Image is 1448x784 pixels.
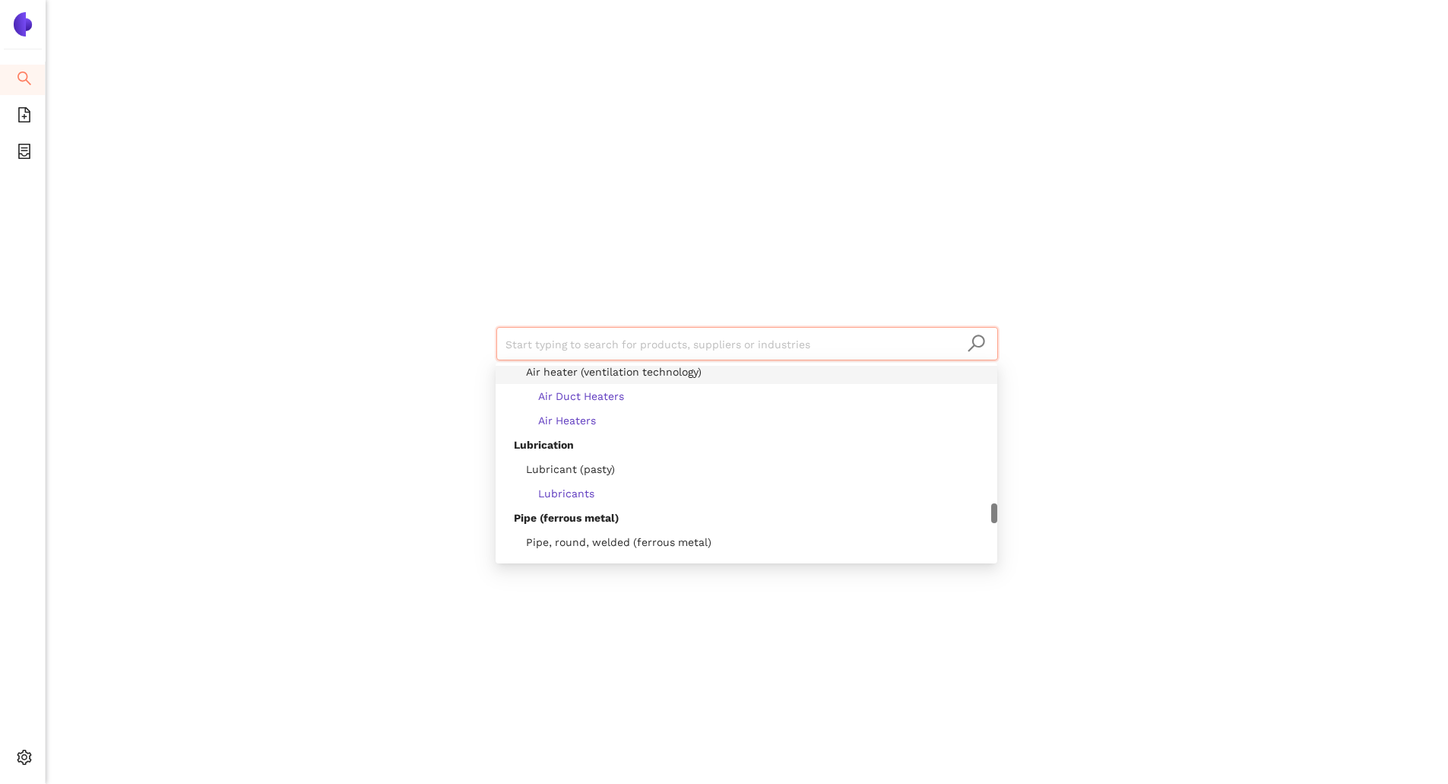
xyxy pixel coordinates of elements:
[514,463,615,475] span: Lubricant (pasty)
[514,414,596,427] span: Air Heaters
[17,65,32,96] span: search
[967,334,986,353] span: search
[514,390,624,402] span: Air Duct Heaters
[11,12,35,37] img: Logo
[514,439,574,451] span: Lubrication
[514,536,711,548] span: Pipe, round, welded (ferrous metal)
[514,512,619,524] span: Pipe (ferrous metal)
[514,487,594,500] span: Lubricants
[17,744,32,775] span: setting
[17,138,32,169] span: container
[514,366,702,378] span: Air heater (ventilation technology)
[17,102,32,132] span: file-add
